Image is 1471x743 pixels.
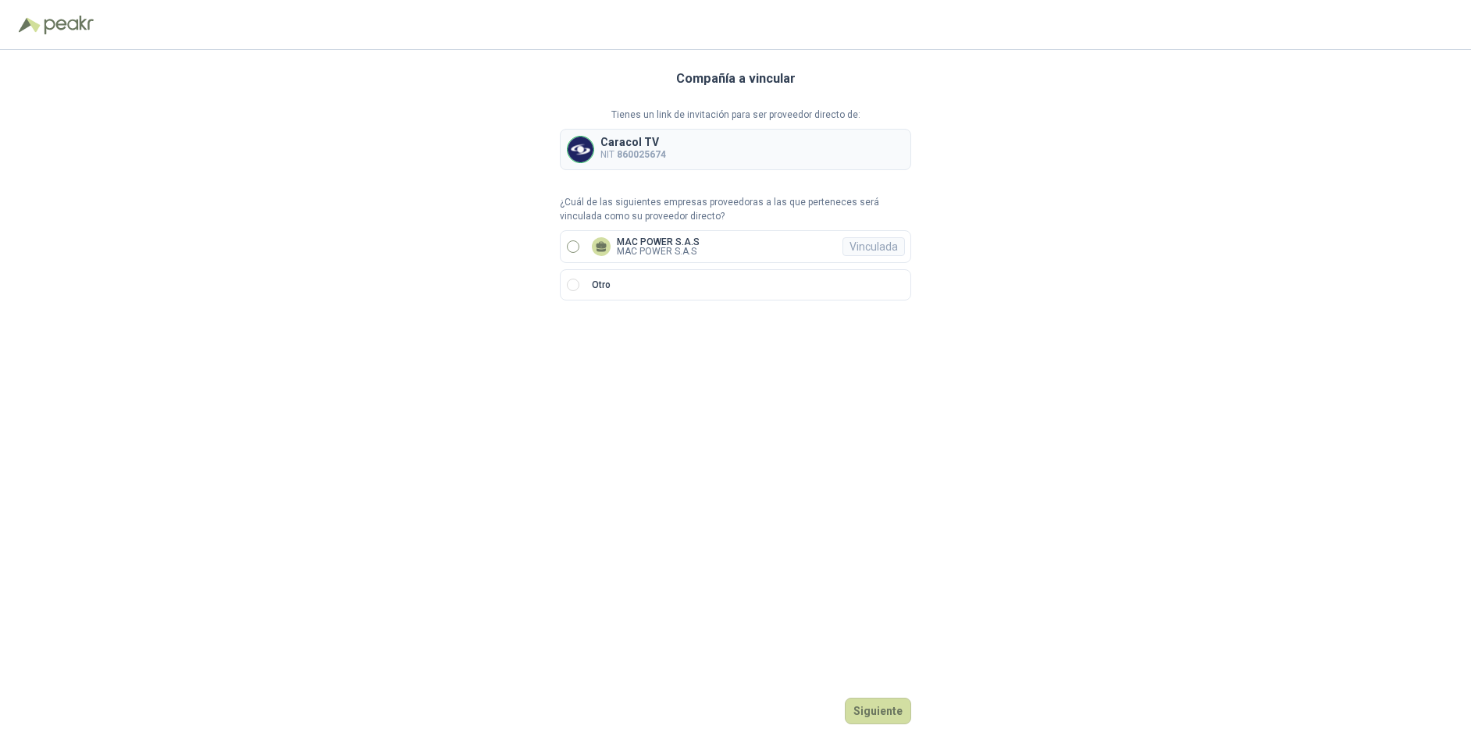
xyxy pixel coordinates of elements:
b: 860025674 [617,149,666,160]
p: NIT [600,148,666,162]
p: Caracol TV [600,137,666,148]
p: MAC POWER S.A.S [617,237,700,247]
h3: Compañía a vincular [676,69,796,89]
p: ¿Cuál de las siguientes empresas proveedoras a las que perteneces será vinculada como su proveedo... [560,195,911,225]
p: MAC POWER S.A.S [617,247,700,256]
img: Logo [19,17,41,33]
p: Tienes un link de invitación para ser proveedor directo de: [560,108,911,123]
img: Company Logo [568,137,593,162]
img: Peakr [44,16,94,34]
div: Vinculada [842,237,905,256]
button: Siguiente [845,698,911,724]
p: Otro [592,278,611,293]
